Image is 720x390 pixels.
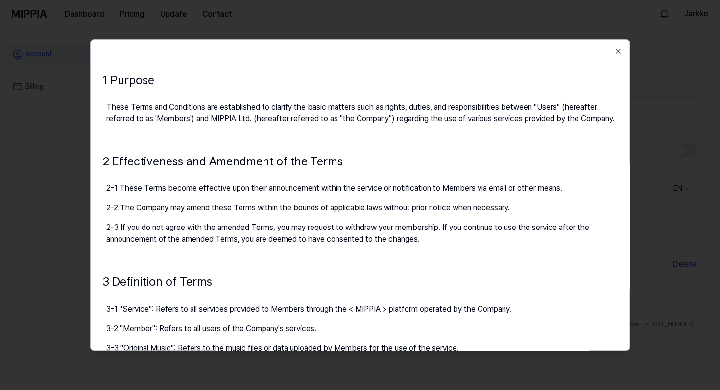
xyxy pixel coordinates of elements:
h3: These Terms and Conditions are established to clarify the basic matters such as rights, duties, a... [102,101,618,125]
h1: 2 Effectiveness and Amendment of the Terms [102,152,618,171]
h3: 2-2 The Company may amend these Terms within the bounds of applicable laws without prior notice w... [102,202,618,214]
h1: 3 Definition of Terms [102,273,618,291]
h3: 2-3 If you do not agree with the amended Terms, you may request to withdraw your membership. If y... [102,222,618,245]
h3: 2-1 These Terms become effective upon their announcement within the service or notification to Me... [102,183,618,194]
h3: 3-1 "Service": Refers to all services provided to Members through the < MIPPIA > platform operate... [102,303,618,315]
h3: 3-2 "Member": Refers to all users of the Company's services. [102,323,618,335]
h3: 3-3 "Original Music": Refers to the music files or data uploaded by Members for the use of the se... [102,343,618,354]
h1: 1 Purpose [102,71,618,90]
